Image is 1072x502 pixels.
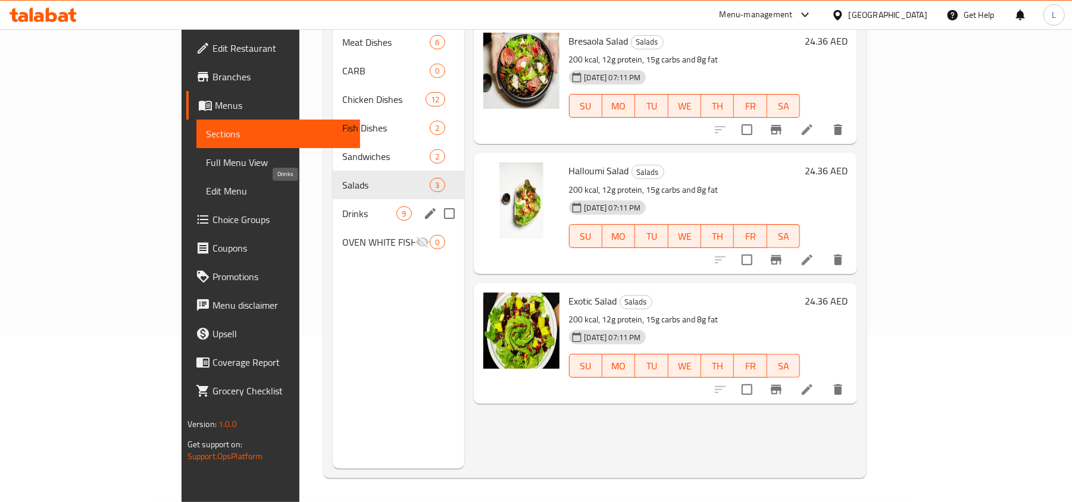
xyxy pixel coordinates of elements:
button: TH [701,224,734,248]
span: Salads [620,295,652,309]
button: MO [602,354,635,378]
button: TU [635,354,668,378]
button: FR [734,224,767,248]
span: Select to update [735,117,760,142]
div: Menu-management [720,8,793,22]
span: Grocery Checklist [212,384,351,398]
nav: Menu sections [333,23,464,261]
button: WE [668,94,701,118]
span: Salads [342,178,430,192]
button: Branch-specific-item [762,246,790,274]
a: Branches [186,62,361,91]
a: Edit menu item [800,253,814,267]
a: Sections [196,120,361,148]
span: WE [673,228,696,245]
a: Upsell [186,319,361,348]
span: L [1052,8,1056,21]
div: Sandwiches2 [333,142,464,171]
button: delete [824,375,852,404]
button: SA [767,94,800,118]
span: MO [607,228,630,245]
span: 6 [430,37,444,48]
button: TU [635,94,668,118]
span: Sections [206,127,351,141]
span: MO [607,357,630,375]
span: [DATE] 07:11 PM [580,202,646,214]
a: Grocery Checklist [186,376,361,405]
div: items [430,149,445,164]
div: CARB [342,64,430,78]
div: items [426,92,445,106]
div: OVEN WHITE FISH [342,235,415,249]
button: SA [767,354,800,378]
span: FR [739,228,762,245]
span: FR [739,357,762,375]
p: 200 kcal, 12g protein, 15g carbs and 8g fat [569,312,801,327]
span: Bresaola Salad [569,32,629,50]
span: Meat Dishes [342,35,430,49]
button: SU [569,354,602,378]
span: [DATE] 07:11 PM [580,332,646,343]
span: 0 [430,65,444,77]
img: Bresaola Salad [483,33,560,109]
span: Fish Dishes [342,121,430,135]
div: CARB0 [333,57,464,85]
button: TH [701,94,734,118]
div: OVEN WHITE FISH0 [333,228,464,256]
button: MO [602,224,635,248]
a: Choice Groups [186,205,361,234]
svg: Inactive section [415,235,430,249]
span: WE [673,357,696,375]
a: Edit Menu [196,177,361,205]
span: Chicken Dishes [342,92,426,106]
span: SU [574,357,598,375]
span: Menu disclaimer [212,298,351,312]
span: FR [739,98,762,115]
span: Get support on: [187,437,242,452]
span: Select to update [735,377,760,402]
span: Drinks [342,206,396,221]
a: Edit menu item [800,123,814,137]
span: Select to update [735,247,760,272]
span: Choice Groups [212,212,351,227]
button: edit [421,205,439,222]
span: WE [673,98,696,115]
a: Coverage Report [186,348,361,376]
img: Exotic Salad [483,293,560,369]
div: Salads [631,35,664,49]
span: 1.0.0 [218,416,237,432]
span: Menus [215,98,351,112]
div: Salads3 [333,171,464,199]
a: Full Menu View [196,148,361,177]
div: items [430,35,445,49]
span: TU [640,228,663,245]
span: Branches [212,70,351,84]
h6: 24.36 AED [805,162,848,179]
span: SA [772,98,795,115]
img: Halloumi Salad [483,162,560,239]
span: TU [640,98,663,115]
div: items [430,178,445,192]
button: WE [668,224,701,248]
button: TU [635,224,668,248]
span: 3 [430,180,444,191]
span: TH [706,357,729,375]
span: Exotic Salad [569,292,617,310]
h6: 24.36 AED [805,293,848,309]
div: Sandwiches [342,149,430,164]
button: Branch-specific-item [762,115,790,144]
button: delete [824,115,852,144]
span: Coverage Report [212,355,351,369]
span: Promotions [212,269,351,284]
button: FR [734,94,767,118]
a: Menus [186,91,361,120]
span: Upsell [212,327,351,341]
span: Version: [187,416,217,432]
div: Drinks9edit [333,199,464,228]
span: Salads [632,165,664,179]
div: Meat Dishes6 [333,28,464,57]
span: TH [706,228,729,245]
